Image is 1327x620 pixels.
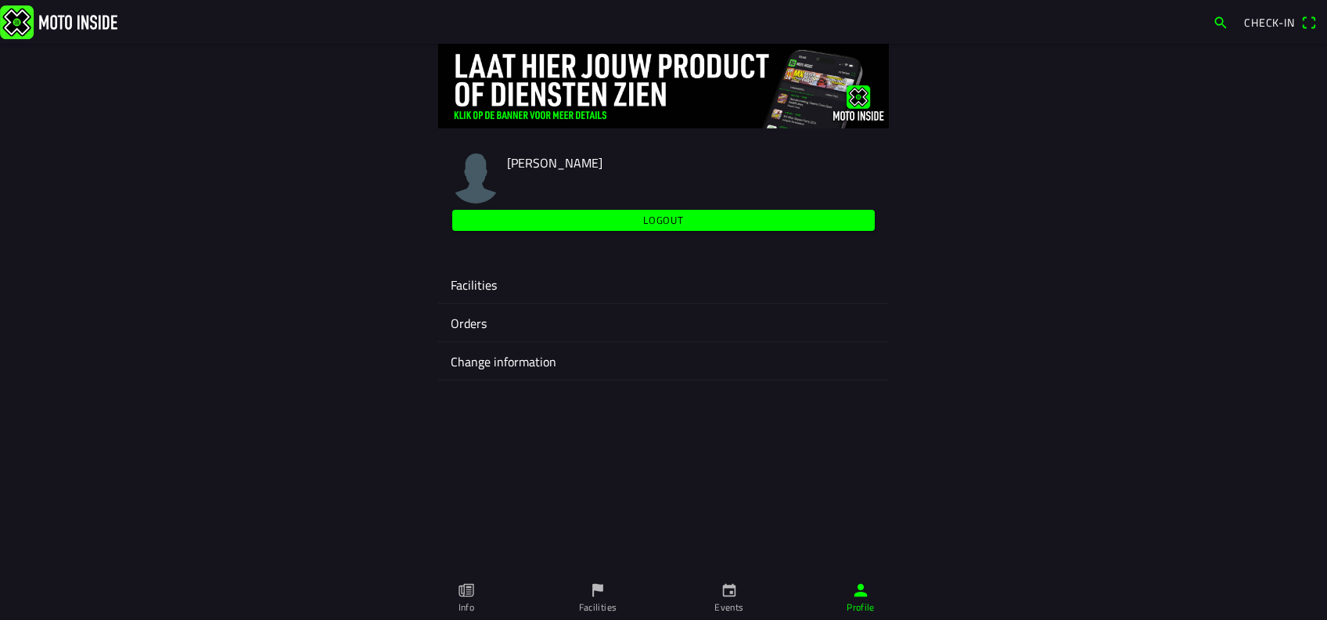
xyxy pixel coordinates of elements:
[589,582,606,599] ion-icon: flag
[1244,14,1295,31] span: Check-in
[459,600,474,615] ion-label: Info
[451,314,876,333] ion-label: Orders
[721,582,738,599] ion-icon: calendar
[1205,9,1236,35] a: search
[847,600,875,615] ion-label: Profile
[458,582,475,599] ion-icon: paper
[438,44,889,128] img: 4Lg0uCZZgYSq9MW2zyHRs12dBiEH1AZVHKMOLPl0.jpg
[507,153,602,172] span: [PERSON_NAME]
[714,600,743,615] ion-label: Events
[451,153,501,204] img: moto-inside-avatar.png
[1236,9,1324,35] a: Check-inqr scanner
[452,210,875,231] ion-button: Logout
[852,582,869,599] ion-icon: person
[451,352,876,371] ion-label: Change information
[579,600,617,615] ion-label: Facilities
[451,276,876,294] ion-label: Facilities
